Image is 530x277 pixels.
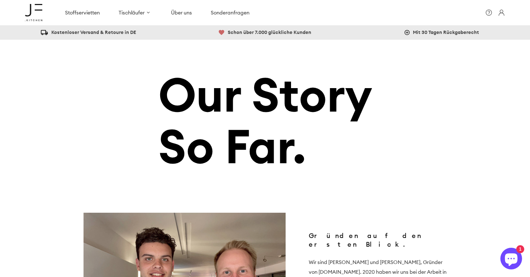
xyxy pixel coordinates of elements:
[158,69,372,172] h1: Our Story
[219,29,311,35] span: Schon über 7.000 glückliche Kunden
[119,9,145,16] span: Tischläufer
[309,231,447,248] h5: Gründen auf den ersten Blick.
[41,29,136,35] span: Kostenloser Versand & Retoure in DE
[158,120,372,172] span: So Far.
[211,9,249,16] span: Sonderanfragen
[405,29,479,35] span: Mit 30 Tagen Rückgaberecht
[25,2,42,23] a: [DOMAIN_NAME]®
[498,248,524,271] inbox-online-store-chat: Onlineshop-Chat von Shopify
[171,9,192,16] span: Über uns
[65,9,100,16] span: Stoffservietten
